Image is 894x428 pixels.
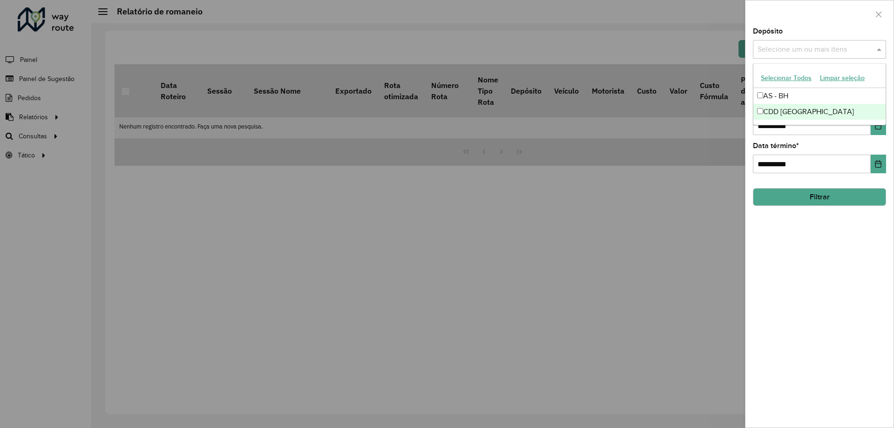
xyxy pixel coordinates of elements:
div: CDD [GEOGRAPHIC_DATA] [753,104,886,120]
label: Depósito [753,26,783,37]
ng-dropdown-panel: Options list [753,63,886,125]
button: Choose Date [871,116,886,135]
button: Limpar seleção [816,71,869,85]
button: Filtrar [753,188,886,206]
div: AS - BH [753,88,886,104]
button: Choose Date [871,155,886,173]
label: Data término [753,140,799,151]
button: Selecionar Todos [757,71,816,85]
